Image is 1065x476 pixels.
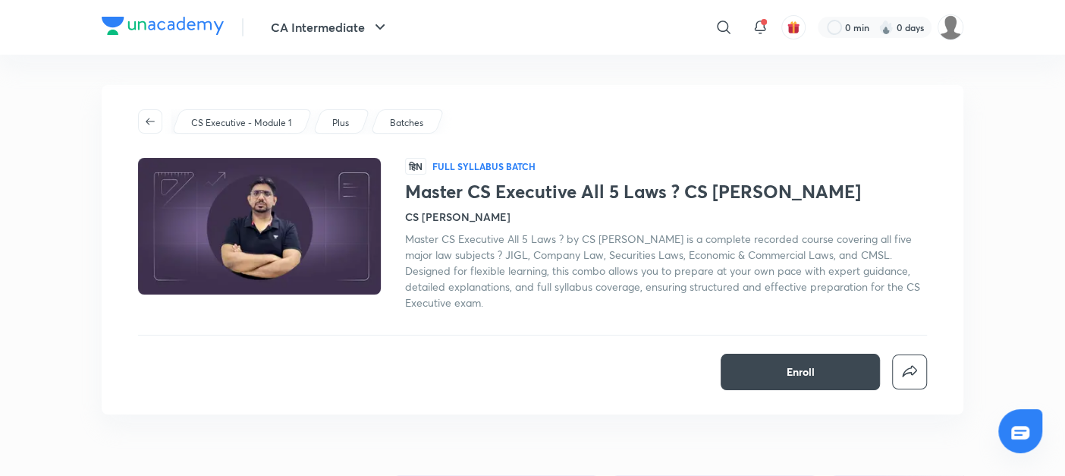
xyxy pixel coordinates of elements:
a: Company Logo [102,17,224,39]
img: Thumbnail [136,156,383,296]
h4: CS [PERSON_NAME] [405,209,511,225]
button: avatar [781,15,806,39]
img: streak [878,20,894,35]
img: avatar [787,20,800,34]
p: CS Executive - Module 1 [191,116,291,130]
button: Enroll [721,354,880,390]
a: Batches [388,116,426,130]
button: CA Intermediate [262,12,398,43]
span: Master CS Executive All 5 Laws ? by CS [PERSON_NAME] is a complete recorded course covering all f... [405,232,920,310]
p: Batches [390,116,423,130]
h1: Master CS Executive All 5 Laws ? CS [PERSON_NAME] [405,181,927,203]
img: adnan [938,14,963,40]
img: Company Logo [102,17,224,35]
a: Plus [330,116,352,130]
p: Full Syllabus Batch [432,160,536,172]
p: Plus [332,116,349,130]
span: हिN [405,158,426,175]
a: CS Executive - Module 1 [189,116,294,130]
span: Enroll [787,364,815,380]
